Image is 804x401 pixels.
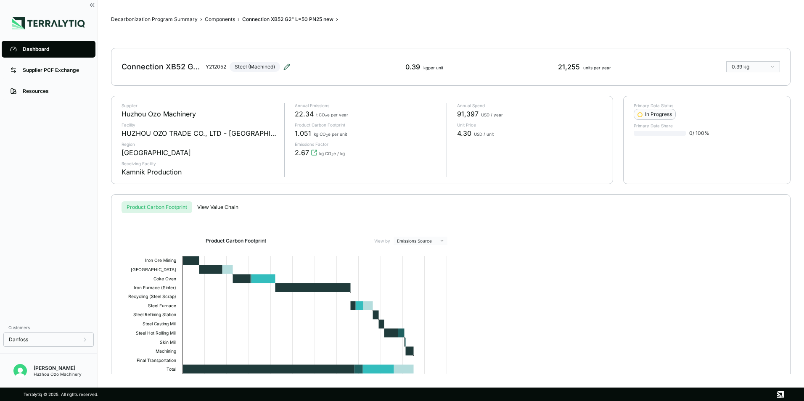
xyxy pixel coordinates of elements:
[153,276,176,281] text: Coke Oven
[3,322,94,332] div: Customers
[457,109,479,119] span: 91,397
[137,358,176,363] text: Final Transportation
[206,63,226,70] div: Y212052
[394,237,447,245] button: Emissions Source
[122,167,182,177] div: Kamnik Production
[122,122,278,127] p: Facility
[242,16,333,23] div: Connection XB52 G2" L=50 PN25 new
[558,62,611,72] div: 21,255
[23,67,87,74] div: Supplier PCF Exchange
[122,109,196,119] div: Huzhou Ozo Machinery
[314,132,347,137] span: kg CO e per unit
[206,237,266,244] h2: Product Carbon Footprint
[474,132,494,137] span: USD / unit
[326,134,328,137] sub: 2
[122,62,202,72] div: Connection XB52 G2" L=50 PN25 new
[583,65,611,70] span: units per year
[23,46,87,53] div: Dashboard
[311,149,317,156] svg: View audit trail
[325,114,327,118] sub: 2
[481,112,503,117] span: USD / year
[295,122,440,127] p: Product Carbon Footprint
[295,142,440,147] p: Emissions Factor
[634,103,780,108] p: Primary Data Status
[205,16,235,23] div: Components
[12,17,85,29] img: Logo
[122,201,192,213] button: Product Carbon Footprint
[457,103,603,108] p: Annual Spend
[167,367,176,372] text: Total
[405,62,443,72] div: 0.39
[122,103,278,108] p: Supplier
[134,285,176,290] text: Iron Furnace (Sinter)
[457,122,603,127] p: Unit Price
[145,258,176,263] text: Iron Ore Mining
[634,109,676,120] button: In Progress
[637,111,672,118] div: In Progress
[200,16,202,23] span: ›
[689,130,709,137] span: 0 / 100 %
[34,365,82,372] div: [PERSON_NAME]
[148,303,176,308] text: Steel Furnace
[13,364,27,377] img: Kevan Liao
[122,161,278,166] p: Receiving Facility
[726,61,780,72] button: 0.39 kg
[295,109,314,119] span: 22.34
[34,372,82,377] div: Huzhou Ozo Machinery
[423,65,443,70] span: kg per unit
[131,267,176,272] text: [GEOGRAPHIC_DATA]
[316,112,348,117] span: t CO e per year
[319,151,345,156] span: kg CO e / kg
[9,336,28,343] span: Danfoss
[122,142,278,147] p: Region
[133,312,176,317] text: Steel Refining Station
[192,201,243,213] button: View Value Chain
[295,103,440,108] p: Annual Emissions
[634,123,780,128] p: Primary Data Share
[111,16,198,23] button: Decarbonization Program Summary
[128,294,176,299] text: Recycling (Steel Scrap)
[10,361,30,381] button: Open user button
[336,16,338,23] span: ›
[457,128,471,138] span: 4.30
[295,148,309,158] span: 2.67
[122,148,191,158] div: [GEOGRAPHIC_DATA]
[122,201,780,213] div: s
[295,128,311,138] span: 1.051
[143,321,176,327] text: Steel Casting Mill
[238,16,240,23] span: ›
[136,330,176,336] text: Steel Hot Rolling Mill
[374,238,390,243] label: View by
[160,340,176,345] text: Skin Mill
[23,88,87,95] div: Resources
[122,128,278,138] div: HUZHOU OZO TRADE CO., LTD - [GEOGRAPHIC_DATA]
[156,348,176,354] text: Machining
[331,153,333,157] sub: 2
